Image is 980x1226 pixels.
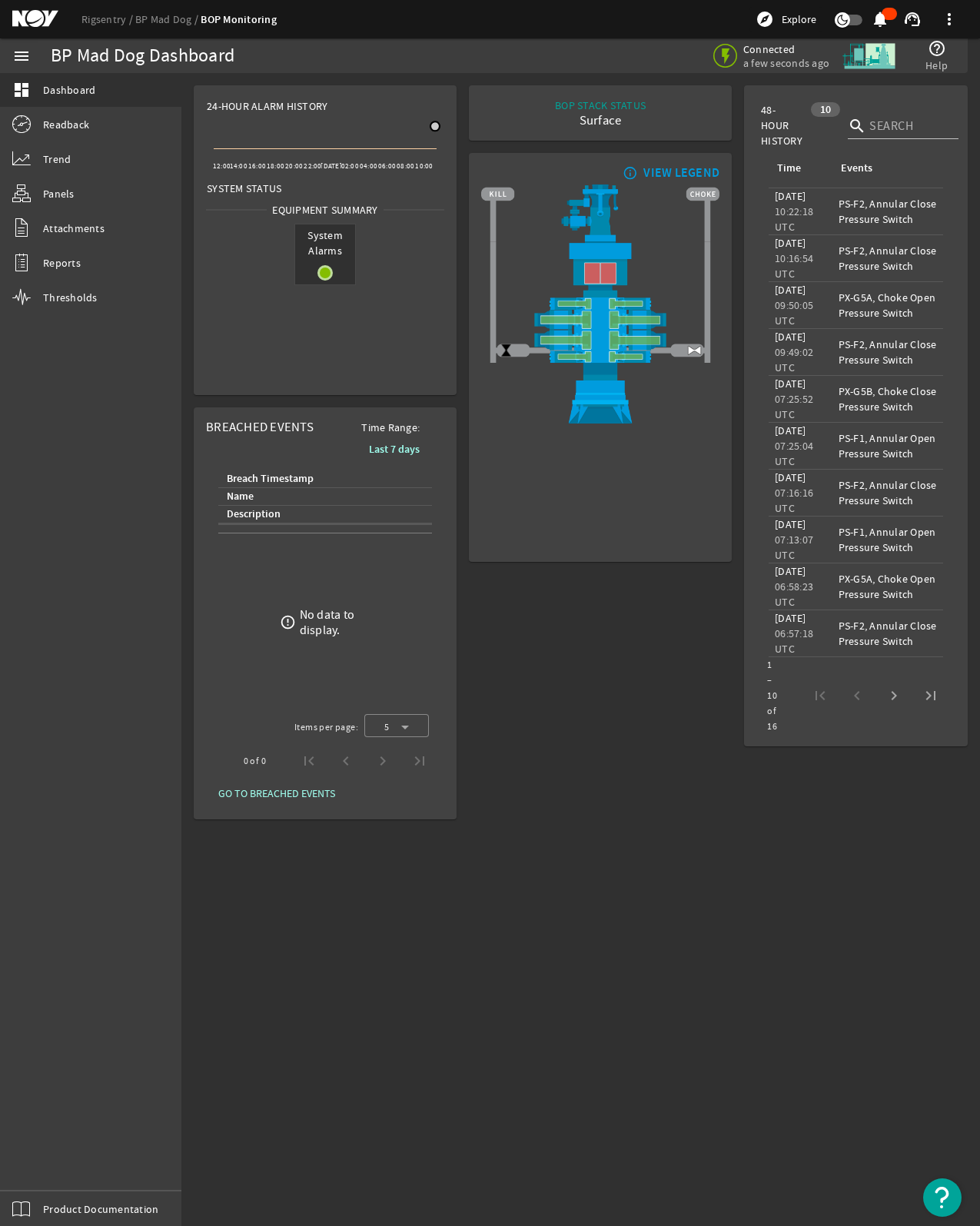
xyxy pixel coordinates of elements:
div: PS-F1, Annular Open Pressure Switch [839,430,937,461]
legacy-datetime-component: 07:25:52 UTC [775,392,813,421]
div: Name [224,488,420,505]
text: 12:00 [213,161,231,171]
text: 02:00 [341,161,359,171]
div: PS-F2, Annular Close Pressure Switch [839,337,937,367]
span: Product Documentation [43,1201,158,1217]
i: search [848,117,866,135]
span: System Alarms [295,224,355,261]
legacy-datetime-component: 06:58:23 UTC [775,580,813,609]
div: VIEW LEGEND [643,165,719,181]
button: Open Resource Center [923,1178,962,1217]
span: 24-Hour Alarm History [207,98,327,114]
text: 08:00 [397,161,414,171]
text: 20:00 [285,161,303,171]
legacy-datetime-component: [DATE] [775,564,806,578]
div: PS-F2, Annular Close Pressure Switch [839,243,937,274]
span: Dashboard [43,82,95,98]
mat-icon: error_outline [280,614,296,630]
a: BOP Monitoring [201,12,277,27]
div: 10 [811,102,841,117]
div: 0 of 0 [244,753,266,769]
div: PX-G5B, Choke Close Pressure Switch [839,384,937,414]
img: PipeRamOpen.png [481,297,719,310]
span: Attachments [43,221,105,236]
legacy-datetime-component: [DATE] [775,424,806,437]
img: ValveOpen.png [687,343,702,357]
div: PX-G5A, Choke Open Pressure Switch [839,290,937,321]
img: TransparentStackSlice.png [700,274,715,297]
div: BP Mad Dog Dashboard [51,48,234,64]
legacy-datetime-component: 09:50:05 UTC [775,298,813,327]
div: PX-G5A, Choke Open Pressure Switch [839,571,937,602]
button: GO TO BREACHED EVENTS [206,779,347,807]
legacy-datetime-component: [DATE] [775,236,806,250]
mat-icon: explore [756,10,774,28]
div: Breach Timestamp [227,470,314,487]
legacy-datetime-component: [DATE] [775,283,806,297]
span: Explore [782,12,816,27]
text: 10:00 [415,161,433,171]
mat-icon: info_outline [620,167,638,179]
button: Last page [912,677,949,714]
button: Explore [749,7,822,32]
div: BOP STACK STATUS [555,98,646,113]
legacy-datetime-component: [DATE] [775,189,806,203]
text: 04:00 [360,161,377,171]
button: Next page [875,677,912,714]
span: Panels [43,186,75,201]
text: 06:00 [378,161,396,171]
button: Last 7 days [357,435,432,463]
legacy-datetime-component: [DATE] [775,377,806,390]
div: Surface [555,113,646,128]
div: Events [839,160,931,177]
img: PipeRamOpen.png [481,351,719,363]
span: System Status [207,181,281,196]
text: [DATE] [321,161,342,171]
legacy-datetime-component: 10:16:54 UTC [775,251,813,281]
text: 18:00 [267,161,284,171]
span: a few seconds ago [743,56,829,70]
img: RiserAdapter.png [481,184,719,241]
mat-icon: menu [12,47,31,65]
span: GO TO BREACHED EVENTS [218,786,335,801]
span: Trend [43,151,71,167]
mat-icon: notifications [871,10,889,28]
legacy-datetime-component: [DATE] [775,330,806,344]
legacy-datetime-component: [DATE] [775,517,806,531]
mat-icon: support_agent [903,10,922,28]
div: PS-F1, Annular Open Pressure Switch [839,524,937,555]
div: Time [777,160,801,177]
img: TransparentStackSlice.png [486,274,500,297]
b: Last 7 days [369,442,420,457]
span: Reports [43,255,81,271]
div: No data to display. [300,607,371,638]
div: PS-F2, Annular Close Pressure Switch [839,618,937,649]
text: 22:00 [304,161,321,171]
img: Skid.svg [840,27,898,85]
span: Equipment Summary [267,202,383,218]
div: Items per page: [294,719,358,735]
div: Breach Timestamp [224,470,420,487]
div: Description [224,506,420,523]
img: ValveClose.png [499,343,513,357]
legacy-datetime-component: 07:25:04 UTC [775,439,813,468]
span: Breached Events [206,419,314,435]
legacy-datetime-component: 07:16:16 UTC [775,486,813,515]
img: WellheadConnector.png [481,363,719,424]
div: Events [841,160,872,177]
legacy-datetime-component: 07:13:07 UTC [775,533,813,562]
text: 14:00 [230,161,247,171]
a: Rigsentry [81,12,135,26]
div: PS-F2, Annular Close Pressure Switch [839,196,937,227]
span: 48-Hour History [761,102,802,148]
img: ShearRamOpen.png [481,330,719,350]
span: Help [925,58,948,73]
span: Thresholds [43,290,98,305]
img: ShearRamOpen.png [481,310,719,330]
div: Time [775,160,820,177]
input: Search [869,117,946,135]
span: Time Range: [349,420,432,435]
div: 1 – 10 of 16 [767,657,777,734]
mat-icon: help_outline [928,39,946,58]
div: Name [227,488,254,505]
